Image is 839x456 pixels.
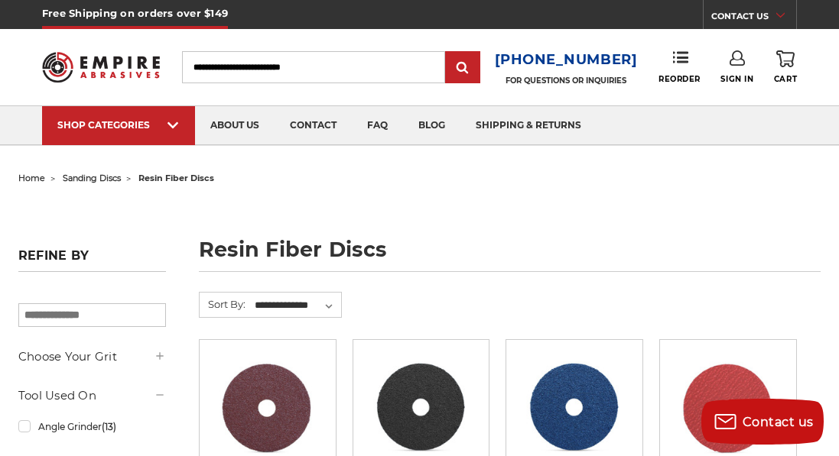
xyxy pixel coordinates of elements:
[275,106,352,145] a: contact
[195,106,275,145] a: about us
[57,119,180,131] div: SHOP CATEGORIES
[18,348,166,366] h5: Choose Your Grit
[138,173,214,183] span: resin fiber discs
[199,239,821,272] h1: resin fiber discs
[743,415,814,429] span: Contact us
[18,386,166,405] h5: Tool Used On
[495,49,638,71] a: [PHONE_NUMBER]
[403,106,460,145] a: blog
[18,173,45,183] a: home
[495,76,638,86] p: FOR QUESTIONS OR INQUIRIES
[18,413,166,440] a: Angle Grinder
[42,44,160,90] img: Empire Abrasives
[102,421,116,432] span: (13)
[659,74,701,84] span: Reorder
[720,74,753,84] span: Sign In
[63,173,121,183] a: sanding discs
[447,53,478,83] input: Submit
[774,50,797,84] a: Cart
[659,50,701,83] a: Reorder
[460,106,597,145] a: shipping & returns
[252,294,341,317] select: Sort By:
[352,106,403,145] a: faq
[774,74,797,84] span: Cart
[18,248,166,272] h5: Refine by
[711,8,796,29] a: CONTACT US
[200,293,246,315] label: Sort By:
[701,399,824,445] button: Contact us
